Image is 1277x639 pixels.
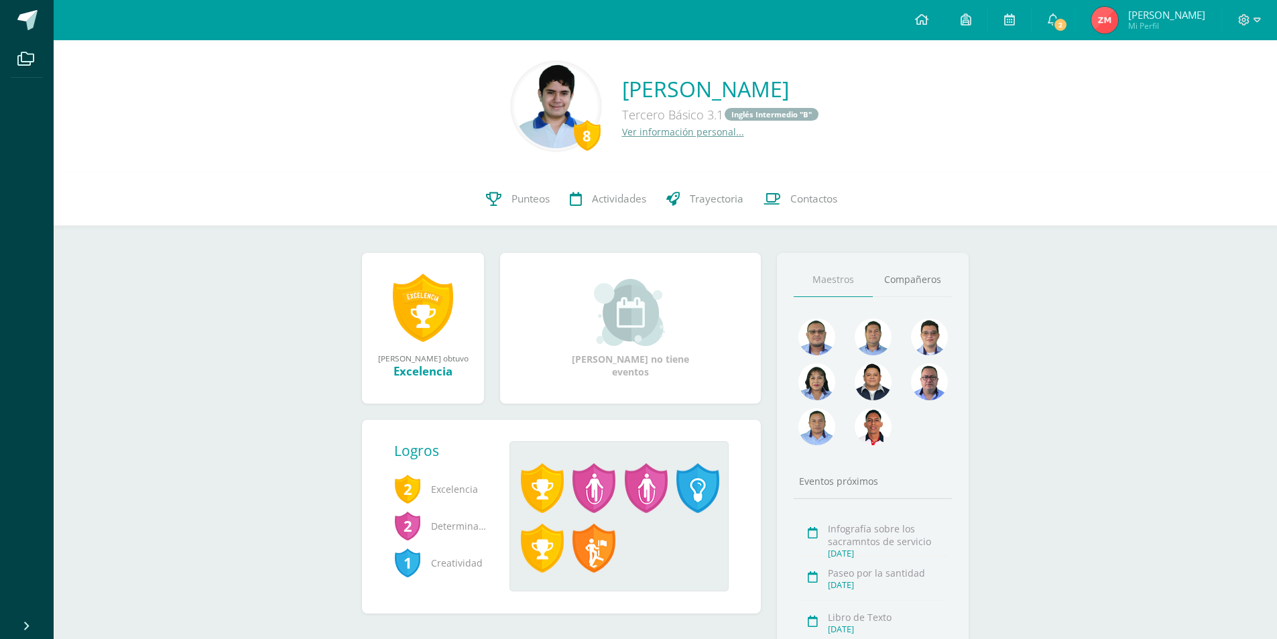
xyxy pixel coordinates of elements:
img: 6e6edff8e5b1d60e1b79b3df59dca1c4.png [911,318,948,355]
span: Excelencia [394,471,488,508]
span: Contactos [790,192,837,206]
img: event_small.png [594,279,667,346]
span: 2 [394,473,421,504]
img: 2ac039123ac5bd71a02663c3aa063ac8.png [855,318,892,355]
div: Libro de Texto [828,611,948,624]
a: Trayectoria [656,172,753,226]
span: Actividades [592,192,646,206]
img: 371adb901e00c108b455316ee4864f9b.png [798,363,835,400]
img: 99962f3fa423c9b8099341731b303440.png [798,318,835,355]
div: Logros [394,441,499,460]
a: Actividades [560,172,656,226]
div: Eventos próximos [794,475,952,487]
div: [DATE] [828,624,948,635]
a: [PERSON_NAME] [622,74,820,103]
span: Creatividad [394,544,488,581]
span: Trayectoria [690,192,743,206]
img: eccc7a2d5da755eac5968f4df6463713.png [855,363,892,400]
span: [PERSON_NAME] [1128,8,1205,21]
img: 288b33ba162e08265505cfb5b8b126c0.png [514,64,598,148]
div: [PERSON_NAME] obtuvo [375,353,471,363]
img: 30ea9b988cec0d4945cca02c4e803e5a.png [911,363,948,400]
a: Maestros [794,263,873,297]
span: Mi Perfil [1128,20,1205,32]
div: [DATE] [828,548,948,559]
span: Determinación [394,508,488,544]
span: 2 [394,510,421,541]
span: Punteos [511,192,550,206]
div: Paseo por la santidad [828,567,948,579]
span: 1 [394,547,421,578]
a: Contactos [753,172,847,226]
span: 2 [1053,17,1068,32]
div: Excelencia [375,363,471,379]
div: [PERSON_NAME] no tiene eventos [564,279,698,378]
a: Ver información personal... [622,125,744,138]
img: 89a3ce4a01dc90e46980c51de3177516.png [855,408,892,445]
div: Infografía sobre los sacramntos de servicio [828,522,948,548]
a: Inglés Intermedio "B" [725,108,818,121]
div: [DATE] [828,579,948,591]
img: 67d5b4fbc1d12d3672e40db4a1e1e2a3.png [1091,7,1118,34]
div: 8 [574,120,601,151]
img: 2efff582389d69505e60b50fc6d5bd41.png [798,408,835,445]
a: Compañeros [873,263,952,297]
div: Tercero Básico 3.1 [622,103,820,125]
a: Punteos [476,172,560,226]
